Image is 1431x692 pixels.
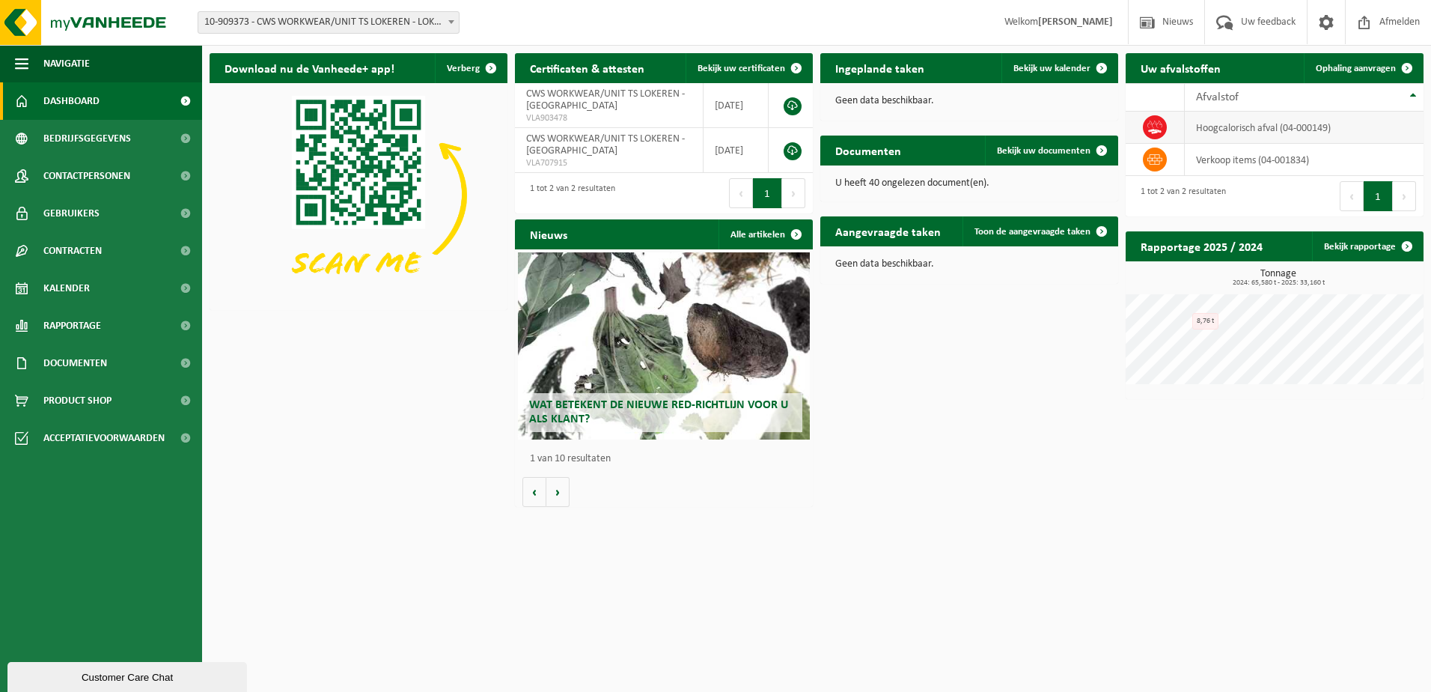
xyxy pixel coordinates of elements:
p: U heeft 40 ongelezen document(en). [835,178,1103,189]
button: Previous [1340,181,1364,211]
p: 1 van 10 resultaten [530,454,805,464]
td: [DATE] [704,83,769,128]
h2: Aangevraagde taken [820,216,956,246]
a: Bekijk uw documenten [985,136,1117,166]
a: Alle artikelen [718,219,811,249]
span: Wat betekent de nieuwe RED-richtlijn voor u als klant? [529,399,788,425]
span: 10-909373 - CWS WORKWEAR/UNIT TS LOKEREN - LOKEREN [198,12,459,33]
button: Volgende [546,477,570,507]
span: Kalender [43,270,90,307]
h2: Nieuws [515,219,582,249]
span: Toon de aangevraagde taken [974,227,1090,237]
a: Bekijk rapportage [1312,231,1422,261]
a: Bekijk uw kalender [1001,53,1117,83]
span: Navigatie [43,45,90,82]
h3: Tonnage [1133,269,1424,287]
span: Afvalstof [1196,91,1239,103]
h2: Documenten [820,136,916,165]
span: Documenten [43,345,107,382]
img: Download de VHEPlus App [210,83,507,307]
div: 1 tot 2 van 2 resultaten [522,177,615,210]
div: 8,76 t [1192,313,1218,330]
button: Verberg [435,53,506,83]
a: Toon de aangevraagde taken [962,216,1117,246]
span: Acceptatievoorwaarden [43,419,165,457]
span: Bekijk uw certificaten [698,64,785,73]
h2: Rapportage 2025 / 2024 [1126,231,1278,261]
button: Previous [729,178,753,208]
span: Contracten [43,232,102,270]
h2: Certificaten & attesten [515,53,659,82]
button: Vorige [522,477,546,507]
span: Rapportage [43,307,101,345]
button: 1 [753,178,782,208]
span: Bekijk uw documenten [997,146,1090,156]
span: Product Shop [43,382,112,419]
a: Ophaling aanvragen [1304,53,1422,83]
td: [DATE] [704,128,769,173]
button: Next [782,178,805,208]
h2: Ingeplande taken [820,53,939,82]
td: hoogcalorisch afval (04-000149) [1185,112,1424,144]
a: Bekijk uw certificaten [686,53,811,83]
span: Contactpersonen [43,157,130,195]
button: Next [1393,181,1416,211]
td: verkoop items (04-001834) [1185,144,1424,176]
span: 10-909373 - CWS WORKWEAR/UNIT TS LOKEREN - LOKEREN [198,11,460,34]
strong: [PERSON_NAME] [1038,16,1113,28]
iframe: chat widget [7,659,250,692]
span: VLA903478 [526,112,692,124]
span: Gebruikers [43,195,100,232]
span: VLA707915 [526,157,692,169]
h2: Uw afvalstoffen [1126,53,1236,82]
span: 2024: 65,580 t - 2025: 33,160 t [1133,279,1424,287]
span: CWS WORKWEAR/UNIT TS LOKEREN - [GEOGRAPHIC_DATA] [526,88,685,112]
p: Geen data beschikbaar. [835,259,1103,270]
h2: Download nu de Vanheede+ app! [210,53,409,82]
span: Ophaling aanvragen [1316,64,1396,73]
span: Verberg [447,64,480,73]
a: Wat betekent de nieuwe RED-richtlijn voor u als klant? [518,252,810,440]
p: Geen data beschikbaar. [835,96,1103,106]
div: 1 tot 2 van 2 resultaten [1133,180,1226,213]
span: Dashboard [43,82,100,120]
button: 1 [1364,181,1393,211]
span: Bedrijfsgegevens [43,120,131,157]
span: CWS WORKWEAR/UNIT TS LOKEREN - [GEOGRAPHIC_DATA] [526,133,685,157]
span: Bekijk uw kalender [1013,64,1090,73]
